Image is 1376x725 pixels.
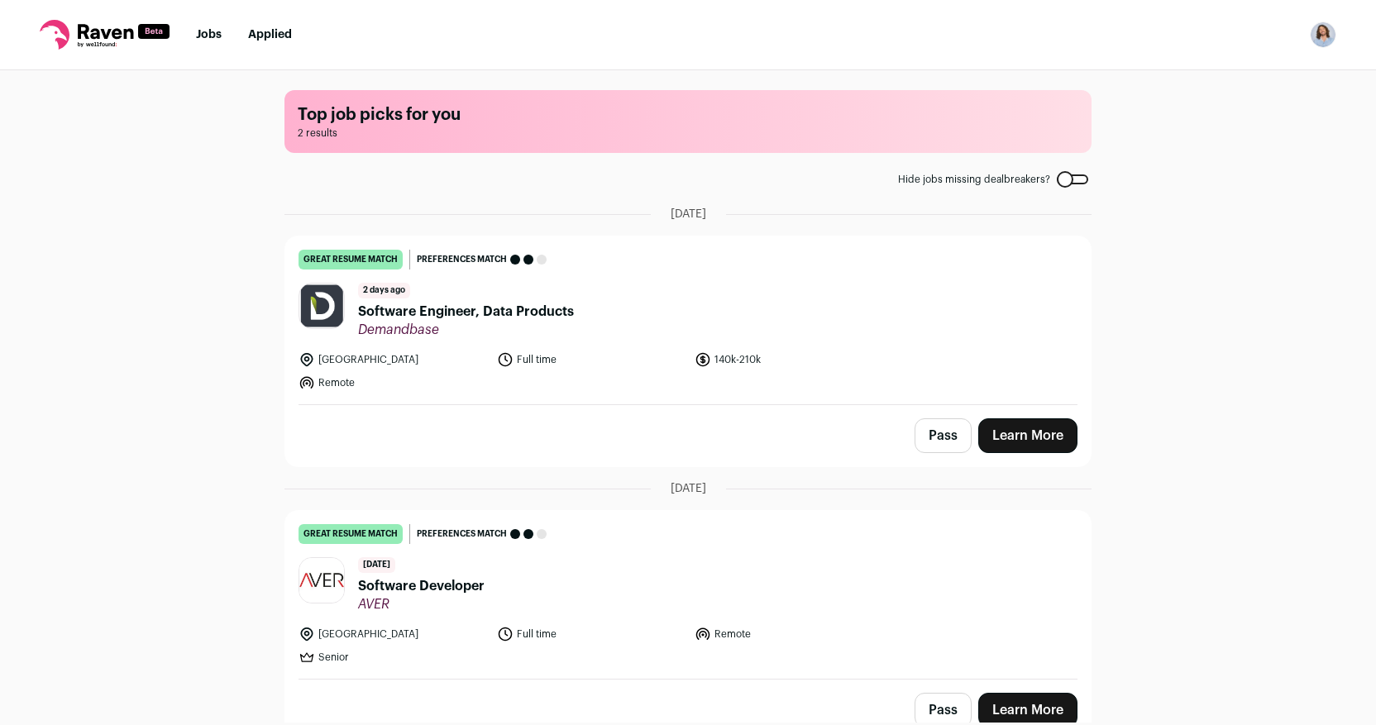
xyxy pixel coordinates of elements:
[196,29,222,41] a: Jobs
[299,351,487,368] li: [GEOGRAPHIC_DATA]
[299,524,403,544] div: great resume match
[695,351,883,368] li: 140k-210k
[299,626,487,642] li: [GEOGRAPHIC_DATA]
[915,418,972,453] button: Pass
[299,649,487,665] li: Senior
[285,511,1091,679] a: great resume match Preferences match [DATE] Software Developer AVER [GEOGRAPHIC_DATA] Full time R...
[417,251,507,268] span: Preferences match
[671,206,706,222] span: [DATE]
[695,626,883,642] li: Remote
[299,282,344,330] img: 77f27f07039bd95364404787f3dea40ab785f128c721bf41e4d0969805d53d5e.png
[1310,21,1336,48] img: 6882900-medium_jpg
[358,283,410,298] span: 2 days ago
[358,576,485,596] span: Software Developer
[1310,21,1336,48] button: Open dropdown
[358,596,485,613] span: AVER
[497,351,686,368] li: Full time
[358,302,574,322] span: Software Engineer, Data Products
[285,236,1091,404] a: great resume match Preferences match 2 days ago Software Engineer, Data Products Demandbase [GEOG...
[497,626,686,642] li: Full time
[417,526,507,542] span: Preferences match
[299,558,344,603] img: dfbfc23d46b2fc125bcd52ab684a66c95f982473fe1026ac361282b2127bebb1.jpg
[299,250,403,269] div: great resume match
[248,29,292,41] a: Applied
[299,374,487,391] li: Remote
[298,103,1078,126] h1: Top job picks for you
[358,322,574,338] span: Demandbase
[358,557,395,573] span: [DATE]
[978,418,1077,453] a: Learn More
[298,126,1078,140] span: 2 results
[671,480,706,497] span: [DATE]
[898,173,1050,186] span: Hide jobs missing dealbreakers?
